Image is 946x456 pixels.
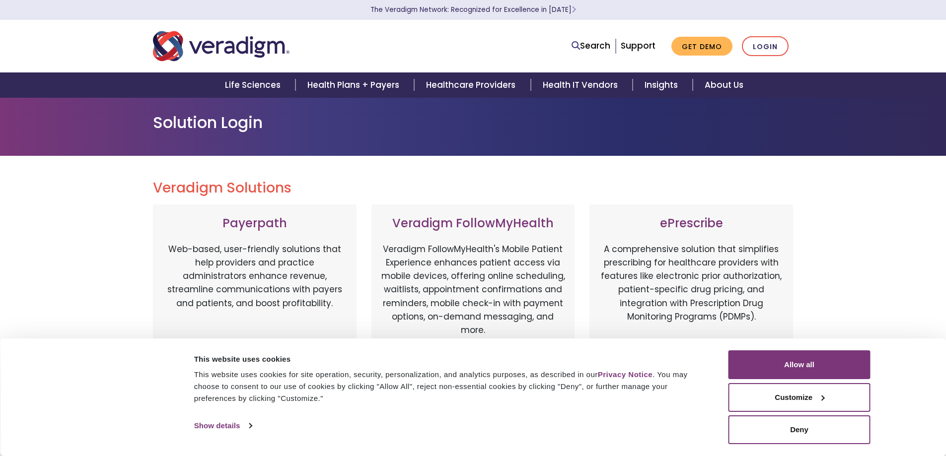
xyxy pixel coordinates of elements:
a: Health Plans + Payers [295,72,414,98]
a: About Us [693,72,755,98]
p: Web-based, user-friendly solutions that help providers and practice administrators enhance revenu... [163,243,347,347]
p: A comprehensive solution that simplifies prescribing for healthcare providers with features like ... [599,243,783,347]
div: This website uses cookies for site operation, security, personalization, and analytics purposes, ... [194,369,706,404]
a: Search [572,39,610,53]
a: Get Demo [671,37,732,56]
a: Login [742,36,789,57]
h3: ePrescribe [599,216,783,231]
a: Support [621,40,655,52]
button: Allow all [728,350,871,379]
a: Show details [194,418,252,433]
a: Life Sciences [213,72,295,98]
a: Privacy Notice [598,370,653,379]
h3: Veradigm FollowMyHealth [381,216,565,231]
div: This website uses cookies [194,353,706,365]
h3: Payerpath [163,216,347,231]
a: Insights [633,72,693,98]
button: Deny [728,415,871,444]
a: Healthcare Providers [414,72,530,98]
p: Veradigm FollowMyHealth's Mobile Patient Experience enhances patient access via mobile devices, o... [381,243,565,337]
h2: Veradigm Solutions [153,180,794,196]
h1: Solution Login [153,113,794,132]
img: Veradigm logo [153,30,290,63]
a: The Veradigm Network: Recognized for Excellence in [DATE]Learn More [370,5,576,14]
button: Customize [728,383,871,412]
a: Health IT Vendors [531,72,633,98]
span: Learn More [572,5,576,14]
